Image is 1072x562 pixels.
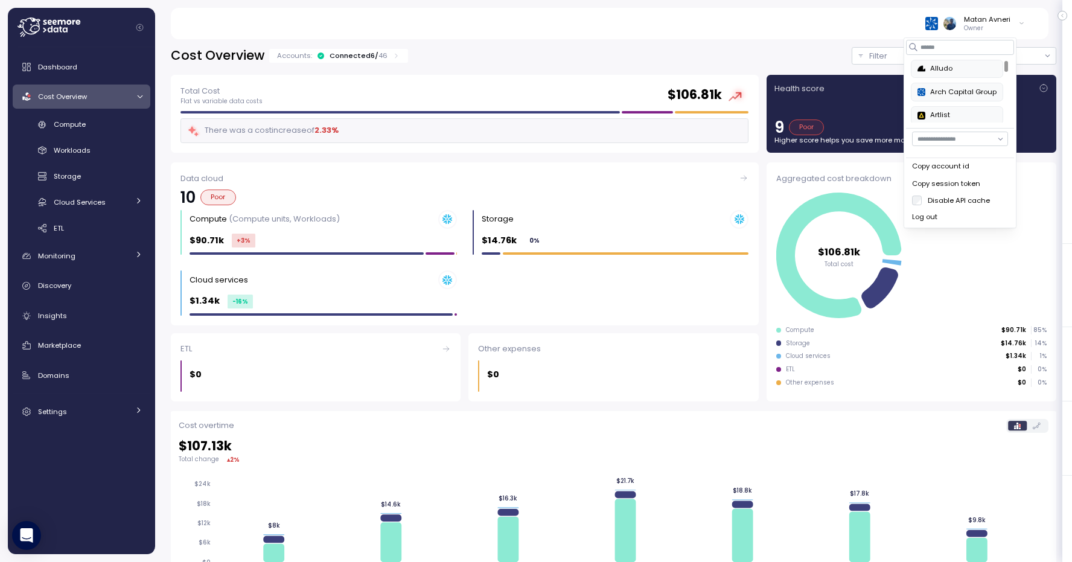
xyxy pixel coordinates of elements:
[38,251,75,261] span: Monitoring
[13,304,150,328] a: Insights
[38,407,67,417] span: Settings
[1006,352,1026,360] p: $1.34k
[38,62,77,72] span: Dashboard
[735,487,755,494] tspan: $18.8k
[786,352,831,360] div: Cloud services
[13,85,150,109] a: Cost Overview
[13,400,150,424] a: Settings
[1001,326,1026,334] p: $90.71k
[171,47,264,65] h2: Cost Overview
[197,519,211,527] tspan: $12k
[1032,326,1046,334] p: 85 %
[132,23,147,32] button: Collapse navigation
[180,97,263,106] p: Flat vs variable data costs
[227,455,240,464] div: ▴
[774,135,1048,145] p: Higher score helps you save more money
[1001,339,1026,348] p: $14.76k
[943,17,956,30] img: ALV-UjUNYacDrKOnePGUz8PzM0jy_4wD_UI0SkCowy2eZPZFJEW7A81YsOjboc7IWsEhTewamMbc2_q_NSqqAm8BSj8cq2pGk...
[617,477,636,485] tspan: $21.7k
[54,223,64,233] span: ETL
[1032,339,1046,348] p: 14 %
[187,124,339,138] div: There was a cost increase of
[38,281,71,290] span: Discovery
[268,522,280,529] tspan: $8k
[917,112,925,120] img: 6628aa71fabf670d87b811be.PNG
[912,161,1008,172] div: Copy account id
[869,50,887,62] p: Filter
[786,378,834,387] div: Other expenses
[917,87,997,98] div: Arch Capital Group
[190,274,248,286] div: Cloud services
[180,85,263,97] p: Total Cost
[13,244,150,268] a: Monitoring
[228,295,253,308] div: -16 %
[277,51,312,60] p: Accounts:
[314,124,339,136] div: 2.33 %
[786,365,795,374] div: ETL
[54,197,106,207] span: Cloud Services
[180,190,196,205] p: 10
[1018,378,1026,387] p: $0
[199,538,211,546] tspan: $6k
[381,500,401,508] tspan: $14.6k
[38,340,81,350] span: Marketplace
[1032,352,1046,360] p: 1 %
[13,363,150,388] a: Domains
[912,212,1008,223] div: Log out
[13,274,150,298] a: Discovery
[818,244,861,258] tspan: $106.81k
[922,196,990,205] label: Disable API cache
[668,86,722,104] h2: $ 106.81k
[179,420,234,432] p: Cost overtime
[487,368,499,382] p: $0
[230,455,240,464] div: 2 %
[786,326,814,334] div: Compute
[13,115,150,135] a: Compute
[776,173,1047,185] div: Aggregated cost breakdown
[789,120,825,135] div: Poor
[179,455,219,464] p: Total change
[925,17,938,30] img: 68790ce639d2d68da1992664.PNG
[917,88,925,96] img: 68790ce639d2d68da1992664.PNG
[54,120,86,129] span: Compute
[852,490,872,497] tspan: $17.8k
[786,339,810,348] div: Storage
[13,55,150,79] a: Dashboard
[13,167,150,187] a: Storage
[13,141,150,161] a: Workloads
[194,480,211,488] tspan: $24k
[190,294,220,308] p: $1.34k
[1032,378,1046,387] p: 0 %
[180,343,451,355] div: ETL
[525,234,544,247] div: 0 %
[13,218,150,238] a: ETL
[12,521,41,550] div: Open Intercom Messenger
[232,234,255,247] div: +3 %
[852,47,920,65] button: Filter
[200,190,236,205] div: Poor
[190,234,224,247] p: $90.71k
[825,260,853,267] tspan: Total cost
[478,343,748,355] div: Other expenses
[13,192,150,212] a: Cloud Services
[197,500,211,508] tspan: $18k
[482,234,517,247] p: $14.76k
[38,371,69,380] span: Domains
[917,110,997,121] div: Artlist
[1018,365,1026,374] p: $0
[54,171,81,181] span: Storage
[500,494,518,502] tspan: $16.3k
[38,92,87,101] span: Cost Overview
[171,162,759,325] a: Data cloud10PoorCompute (Compute units, Workloads)$90.71k+3%Storage $14.76k0%Cloud services $1.34...
[330,51,388,60] div: Connected 6 /
[774,83,825,95] p: Health score
[171,333,461,401] a: ETL$0
[964,24,1010,33] p: Owner
[917,63,997,74] div: Alludo
[971,516,989,524] tspan: $9.8k
[179,438,1048,455] h2: $ 107.13k
[917,65,925,73] img: 68b85438e78823e8cb7db339.PNG
[964,14,1010,24] div: Matan Avneri
[269,49,408,63] div: Accounts:Connected6/46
